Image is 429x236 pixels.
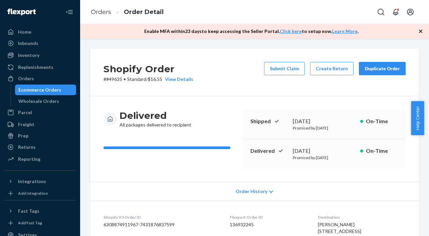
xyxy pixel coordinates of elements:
[310,62,354,75] button: Create Return
[18,190,48,196] div: Add Integration
[4,119,76,130] a: Freight
[230,221,307,228] dd: 136932245
[18,156,40,162] div: Reporting
[318,214,406,220] dt: Destination
[144,28,359,35] p: Enable MFA within 23 days to keep accessing the Seller Portal. to setup now. .
[120,110,191,121] h3: Delivered
[18,178,46,185] div: Integrations
[18,220,42,226] div: Add Fast Tag
[18,64,53,71] div: Replenishments
[4,206,76,216] button: Fast Tags
[18,109,32,116] div: Parcel
[18,75,34,82] div: Orders
[230,214,307,220] dt: Flexport Order ID
[318,222,361,234] span: [PERSON_NAME] [STREET_ADDRESS]
[4,154,76,164] a: Reporting
[4,189,76,197] a: Add Integration
[250,147,288,155] p: Delivered
[18,52,39,59] div: Inventory
[103,221,219,228] dd: 6308874911967-7431876837599
[4,107,76,118] a: Parcel
[18,98,59,105] div: Wholesale Orders
[4,73,76,84] a: Orders
[293,147,355,155] div: [DATE]
[18,40,38,47] div: Inbounds
[18,208,39,214] div: Fast Tags
[103,214,219,220] dt: Shopify V3 Order ID
[293,118,355,125] div: [DATE]
[127,76,146,82] span: Standard
[18,121,34,128] div: Freight
[103,62,193,76] h2: Shopify Order
[15,85,76,95] a: Ecommerce Orders
[91,8,111,16] a: Orders
[332,28,358,34] a: Learn More
[4,176,76,187] button: Integrations
[120,110,191,128] div: All packages delivered to recipient
[389,5,402,19] button: Open notifications
[18,144,36,150] div: Returns
[162,76,193,83] button: View Details
[387,216,422,233] iframe: Opens a widget where you can chat to one of our agents
[63,5,76,19] button: Close Navigation
[4,142,76,152] a: Returns
[18,132,28,139] div: Prep
[366,118,398,125] p: On-Time
[18,29,31,35] div: Home
[236,188,267,195] span: Order History
[280,28,302,34] a: Click here
[4,27,76,37] a: Home
[124,76,126,82] span: •
[4,38,76,49] a: Inbounds
[7,9,36,15] img: Flexport logo
[411,101,424,135] button: Help Center
[366,147,398,155] p: On-Time
[374,5,388,19] button: Open Search Box
[250,118,288,125] p: Shipped
[365,65,400,72] div: Duplicate Order
[85,2,169,22] ol: breadcrumbs
[293,125,355,131] p: Promised by [DATE]
[293,155,355,160] p: Promised by [DATE]
[4,219,76,227] a: Add Fast Tag
[4,62,76,73] a: Replenishments
[15,96,76,107] a: Wholesale Orders
[4,50,76,61] a: Inventory
[264,62,305,75] button: Submit Claim
[103,76,193,83] p: # #49635 / $16.55
[18,87,61,93] div: Ecommerce Orders
[404,5,417,19] button: Open account menu
[359,62,406,75] button: Duplicate Order
[4,130,76,141] a: Prep
[124,8,164,16] a: Order Detail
